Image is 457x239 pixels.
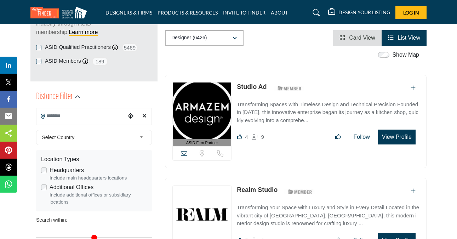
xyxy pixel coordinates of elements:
[139,109,150,124] div: Clear search location
[36,91,73,103] h2: Distance Filter
[237,185,278,195] p: Realm Studio
[30,7,91,18] img: Site Logo
[403,10,419,16] span: Log In
[171,34,207,41] p: Designer (6426)
[333,30,382,46] li: Card View
[411,85,416,91] a: Add To List
[50,175,147,182] div: Include main headquarters locations
[306,7,325,18] a: Search
[92,57,108,66] span: 189
[252,133,264,141] div: Followers
[126,109,136,124] div: Choose your current location
[173,82,231,139] img: Studio Ad
[223,10,265,16] a: INVITE TO FINDER
[245,134,248,140] span: 4
[36,45,41,50] input: ASID Qualified Practitioners checkbox
[349,130,375,144] button: Follow
[45,43,111,51] label: ASID Qualified Practitioners
[42,133,137,142] span: Select Country
[36,109,126,123] input: Search Location
[237,83,267,90] a: Studio Ad
[392,51,419,59] label: Show Map
[237,199,419,228] a: Transforming Your Space with Luxury and Style in Every Detail Located in the vibrant city of [GEO...
[398,35,420,41] span: List View
[45,57,81,65] label: ASID Members
[36,216,152,224] div: Search within:
[388,35,420,41] a: View List
[349,35,375,41] span: Card View
[158,10,218,16] a: PRODUCTS & RESOURCES
[237,101,419,125] p: Transforming Spaces with Timeless Design and Technical Precision Founded in [DATE], this innovati...
[69,29,98,35] a: Learn more
[395,6,427,19] button: Log In
[331,130,345,144] button: Like listing
[237,186,278,193] a: Realm Studio
[165,30,244,46] button: Designer (6426)
[274,84,305,93] img: ASID Members Badge Icon
[41,155,147,164] div: Location Types
[50,183,93,192] label: Additional Offices
[284,187,316,196] img: ASID Members Badge Icon
[339,35,375,41] a: View Card
[105,10,152,16] a: DESIGNERS & FIRMS
[50,166,84,175] label: Headquarters
[237,204,419,228] p: Transforming Your Space with Luxury and Style in Every Detail Located in the vibrant city of [GEO...
[50,192,147,206] div: Include additional offices or subsidiary locations
[237,134,242,140] i: Likes
[186,140,218,146] span: ASID Firm Partner
[237,82,267,92] p: Studio Ad
[271,10,288,16] a: ABOUT
[378,130,416,144] button: View Profile
[338,9,390,16] h5: DESIGN YOUR LISTING
[36,59,41,64] input: ASID Members checkbox
[173,82,231,147] a: ASID Firm Partner
[328,8,390,17] div: DESIGN YOUR LISTING
[411,188,416,194] a: Add To List
[382,30,427,46] li: List View
[261,134,264,140] span: 9
[237,96,419,125] a: Transforming Spaces with Timeless Design and Technical Precision Founded in [DATE], this innovati...
[122,43,138,52] span: 5469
